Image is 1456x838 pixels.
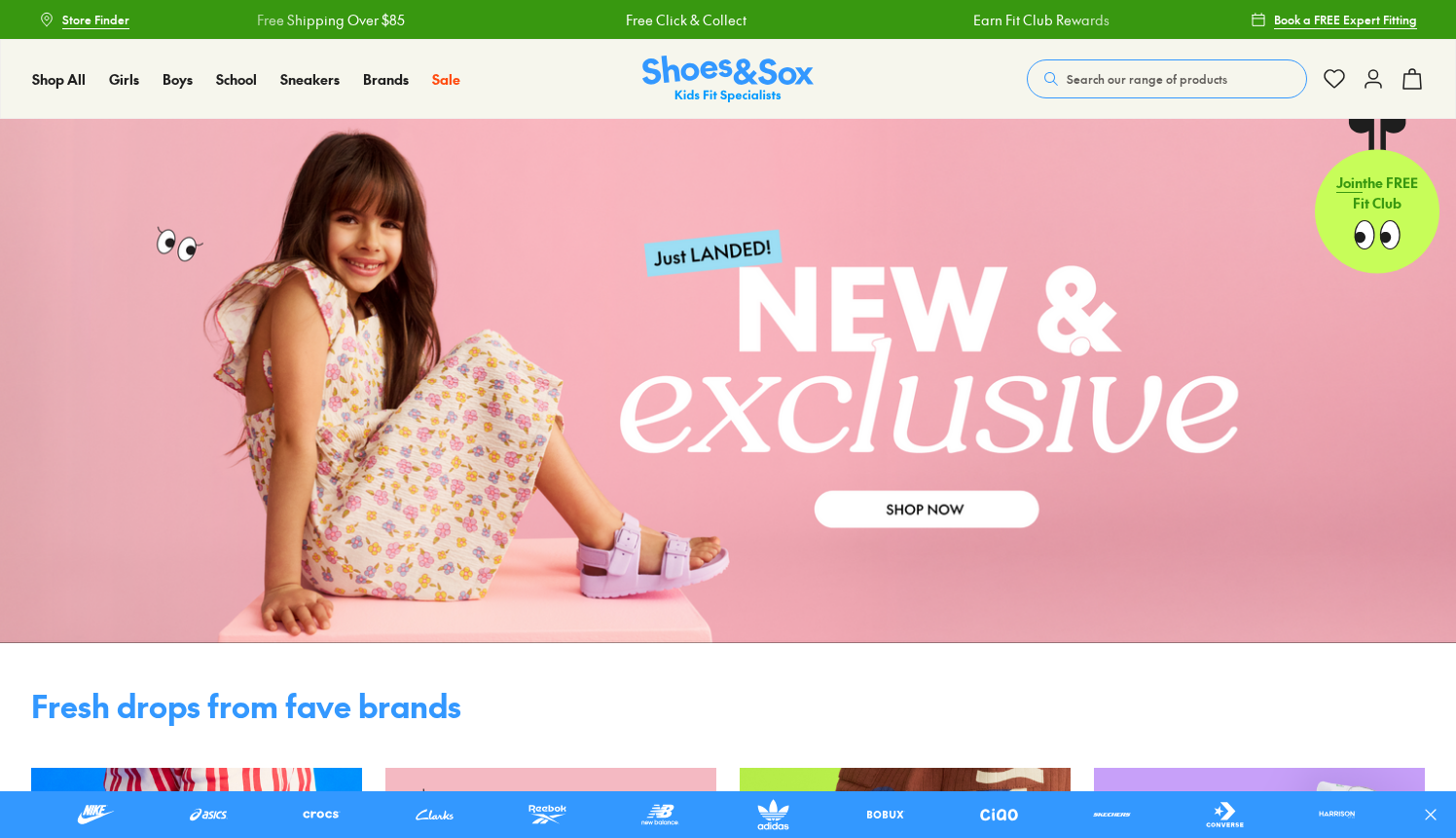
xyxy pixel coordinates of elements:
span: Boys [163,69,193,89]
span: School [216,69,257,89]
a: School [216,69,257,90]
span: Search our range of products [1067,70,1227,88]
a: Boys [163,69,193,90]
span: Book a FREE Expert Fitting [1274,11,1417,28]
a: Shoes & Sox [642,56,814,103]
span: Join [1336,172,1363,192]
span: Sale [432,69,460,89]
a: Jointhe FREE Fit Club [1315,118,1439,274]
span: Girls [109,69,139,89]
img: SNS_Logo_Responsive.svg [642,56,814,103]
span: Store Finder [62,11,129,28]
a: Brands [363,69,409,90]
a: Store Finder [39,2,129,37]
a: Girls [109,69,139,90]
p: the FREE Fit Club [1315,157,1439,229]
a: Earn Fit Club Rewards [972,10,1109,30]
a: Free Click & Collect [625,10,746,30]
span: Sneakers [280,69,340,89]
a: Shop All [32,69,86,90]
a: Sale [432,69,460,90]
span: Brands [363,69,409,89]
a: Sneakers [280,69,340,90]
button: Search our range of products [1027,59,1307,98]
a: Free Shipping Over $85 [255,10,403,30]
span: Shop All [32,69,86,89]
a: Book a FREE Expert Fitting [1251,2,1417,37]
